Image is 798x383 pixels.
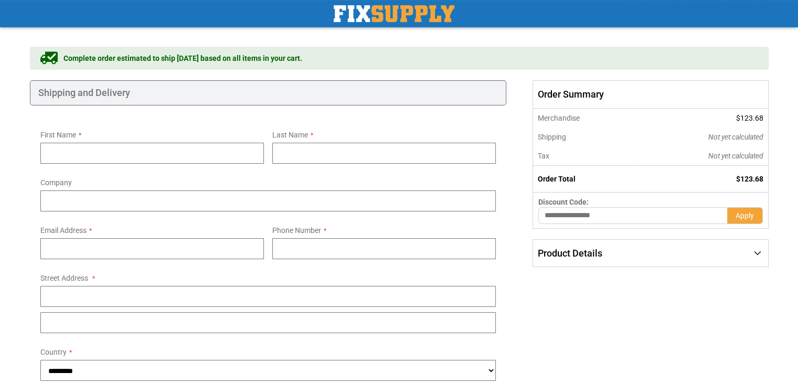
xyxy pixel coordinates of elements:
span: Email Address [40,226,87,235]
span: $123.68 [736,175,763,183]
img: Fix Industrial Supply [334,5,454,22]
span: Order Summary [533,80,768,109]
div: Shipping and Delivery [30,80,507,105]
button: Apply [727,207,763,224]
span: Discount Code: [538,198,589,206]
span: Country [40,348,67,356]
span: Not yet calculated [708,152,763,160]
span: Street Address [40,274,88,282]
span: Product Details [538,248,602,259]
span: Not yet calculated [708,133,763,141]
span: First Name [40,131,76,139]
th: Tax [533,146,637,166]
span: Last Name [272,131,308,139]
span: Apply [736,211,754,220]
span: Phone Number [272,226,321,235]
span: Shipping [538,133,566,141]
strong: Order Total [538,175,576,183]
span: $123.68 [736,114,763,122]
th: Merchandise [533,109,637,127]
span: Complete order estimated to ship [DATE] based on all items in your cart. [63,53,302,63]
a: store logo [334,5,454,22]
span: Company [40,178,72,187]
